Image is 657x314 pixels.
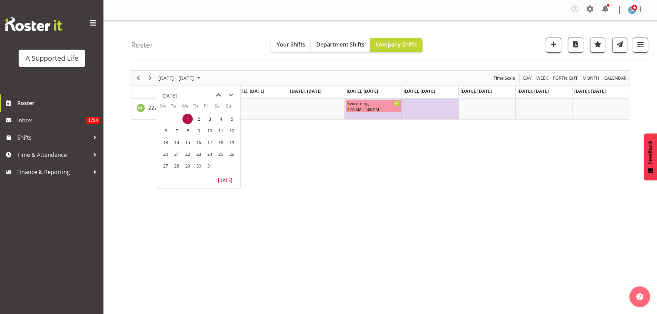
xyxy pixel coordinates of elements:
[647,140,654,164] span: Feedback
[347,100,399,107] div: Swimming
[644,133,657,180] button: Feedback - Show survey
[552,74,579,82] button: Fortnight
[182,137,193,148] span: Wednesday, January 15, 2025
[345,99,401,112] div: ZZZ No cover 1 Needed"s event - Swimming Begin From Wednesday, January 1, 2025 at 9:00:00 AM GMT+...
[552,74,578,82] span: Fortnight
[131,41,153,49] h4: Roster
[522,74,532,82] span: Day
[311,38,370,52] button: Department Shifts
[17,150,90,160] span: Time & Attendance
[171,161,182,171] span: Tuesday, January 28, 2025
[216,149,226,159] span: Saturday, January 25, 2025
[612,38,627,53] button: Send a list of all shifts for the selected filtered period to all rostered employees.
[271,38,311,52] button: Your Shifts
[171,125,182,136] span: Tuesday, January 7, 2025
[160,103,171,113] th: Mo
[182,113,193,125] td: Wednesday, January 1, 2025
[205,114,215,124] span: Friday, January 3, 2025
[522,74,533,82] button: Timeline Day
[134,74,143,82] button: Previous
[182,149,193,159] span: Wednesday, January 22, 2025
[17,132,90,143] span: Shifts
[86,117,100,124] span: 1754
[193,103,204,113] th: Th
[227,114,237,124] span: Sunday, January 5, 2025
[182,161,193,171] span: Wednesday, January 29, 2025
[536,74,549,82] span: Week
[216,137,226,148] span: Saturday, January 18, 2025
[132,71,144,85] div: Previous
[182,103,193,113] th: We
[17,167,90,177] span: Finance & Reporting
[370,38,422,52] button: Company Shifts
[212,89,225,101] button: previous month
[193,125,204,136] span: Thursday, January 9, 2025
[193,149,204,159] span: Thursday, January 23, 2025
[160,137,171,148] span: Monday, January 13, 2025
[347,107,399,112] div: 9:00 AM - 1:00 PM
[227,125,237,136] span: Sunday, January 12, 2025
[603,74,628,82] button: Month
[171,103,182,113] th: Tu
[226,103,237,113] th: Su
[205,137,215,148] span: Friday, January 17, 2025
[225,89,237,101] button: next month
[628,6,636,14] img: jess-clark3304.jpg
[160,149,171,159] span: Monday, January 20, 2025
[182,125,193,136] span: Wednesday, January 8, 2025
[193,114,204,124] span: Thursday, January 2, 2025
[148,104,209,112] a: ZZZ No cover 1 Needed
[277,41,305,48] span: Your Shifts
[633,38,648,53] button: Filter Shifts
[205,125,215,136] span: Friday, January 10, 2025
[546,38,561,53] button: Add a new shift
[216,114,226,124] span: Saturday, January 4, 2025
[193,137,204,148] span: Thursday, January 16, 2025
[493,74,516,82] span: Time Scale
[227,149,237,159] span: Sunday, January 26, 2025
[131,99,231,119] td: ZZZ No cover 1 Needed resource
[160,161,171,171] span: Monday, January 27, 2025
[574,88,606,94] span: [DATE], [DATE]
[604,74,627,82] span: calendar
[376,41,417,48] span: Company Shifts
[404,88,435,94] span: [DATE], [DATE]
[581,74,601,82] button: Timeline Month
[158,74,195,82] span: [DATE] - [DATE]
[227,137,237,148] span: Sunday, January 19, 2025
[215,103,226,113] th: Sa
[535,74,549,82] button: Timeline Week
[161,89,177,103] div: title
[636,293,643,300] img: help-xxl-2.png
[157,74,203,82] button: Dec 30, 2024 - Jan 05, 2025
[171,149,182,159] span: Tuesday, January 21, 2025
[460,88,492,94] span: [DATE], [DATE]
[171,137,182,148] span: Tuesday, January 14, 2025
[213,175,237,185] button: Today
[17,98,100,108] span: Roster
[144,71,156,85] div: Next
[193,161,204,171] span: Thursday, January 30, 2025
[582,74,600,82] span: Month
[204,103,215,113] th: Fr
[131,70,629,120] div: Timeline Week of January 1, 2025
[517,88,549,94] span: [DATE], [DATE]
[216,125,226,136] span: Saturday, January 11, 2025
[17,115,86,125] span: Inbox
[492,74,516,82] button: Time Scale
[160,125,171,136] span: Monday, January 6, 2025
[233,88,264,94] span: [DATE], [DATE]
[231,99,629,119] table: Timeline Week of January 1, 2025
[182,114,193,124] span: Wednesday, January 1, 2025
[205,161,215,171] span: Friday, January 31, 2025
[590,38,605,53] button: Highlight an important date within the roster.
[568,38,583,53] button: Download a PDF of the roster according to the set date range.
[290,88,321,94] span: [DATE], [DATE]
[347,88,378,94] span: [DATE], [DATE]
[26,53,78,63] div: A Supported Life
[316,41,365,48] span: Department Shifts
[146,74,155,82] button: Next
[205,149,215,159] span: Friday, January 24, 2025
[5,17,62,31] img: Rosterit website logo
